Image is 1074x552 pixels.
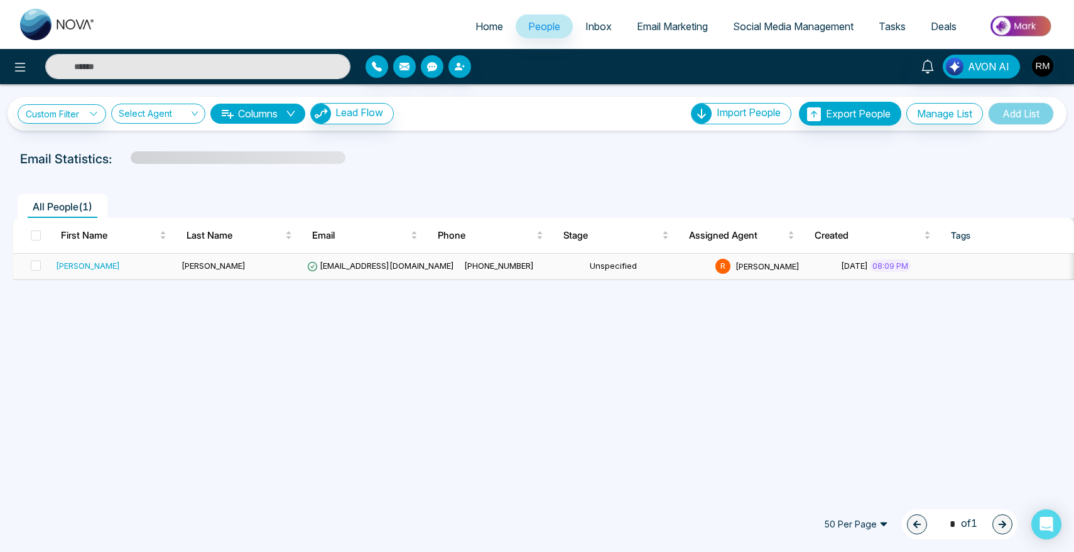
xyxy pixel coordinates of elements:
img: Lead Flow [311,104,331,124]
td: Unspecified [585,254,710,279]
span: People [528,20,560,33]
span: Email Marketing [637,20,708,33]
button: Lead Flow [310,103,394,124]
a: Home [463,14,516,38]
div: [PERSON_NAME] [56,259,120,272]
span: Home [475,20,503,33]
span: Assigned Agent [689,228,785,243]
span: [PHONE_NUMBER] [464,261,534,271]
img: User Avatar [1032,55,1053,77]
span: Last Name [187,228,283,243]
a: Social Media Management [720,14,866,38]
span: All People ( 1 ) [28,200,97,213]
a: Custom Filter [18,104,106,124]
th: Created [805,218,941,253]
span: Stage [563,228,659,243]
th: Last Name [176,218,302,253]
span: of 1 [942,516,977,533]
img: Market-place.gif [975,12,1066,40]
span: 50 Per Page [815,514,897,534]
span: Tasks [879,20,906,33]
th: Stage [553,218,679,253]
img: Lead Flow [946,58,963,75]
span: [PERSON_NAME] [735,261,800,271]
button: Export People [799,102,901,126]
th: Tags [941,218,1066,253]
div: Open Intercom Messenger [1031,509,1061,539]
span: Import People [717,106,781,119]
span: R [715,259,730,274]
p: Email Statistics: [20,149,112,168]
span: Export People [826,107,891,120]
a: Tasks [866,14,918,38]
a: Deals [918,14,969,38]
th: Phone [428,218,553,253]
span: AVON AI [968,59,1009,74]
span: Phone [438,228,534,243]
span: [PERSON_NAME] [182,261,246,271]
button: Manage List [906,103,983,124]
button: AVON AI [943,55,1020,78]
span: First Name [61,228,157,243]
span: Inbox [585,20,612,33]
th: First Name [51,218,176,253]
span: Created [815,228,921,243]
th: Email [302,218,428,253]
span: Email [312,228,408,243]
span: 08:09 PM [870,259,911,272]
span: [EMAIL_ADDRESS][DOMAIN_NAME] [307,261,454,271]
span: Deals [931,20,957,33]
span: down [286,109,296,119]
img: Nova CRM Logo [20,9,95,40]
span: Lead Flow [335,106,383,119]
a: Lead FlowLead Flow [305,103,394,124]
span: [DATE] [841,261,868,271]
span: Social Media Management [733,20,854,33]
a: Inbox [573,14,624,38]
button: Columnsdown [210,104,305,124]
a: Email Marketing [624,14,720,38]
th: Assigned Agent [679,218,805,253]
a: People [516,14,573,38]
